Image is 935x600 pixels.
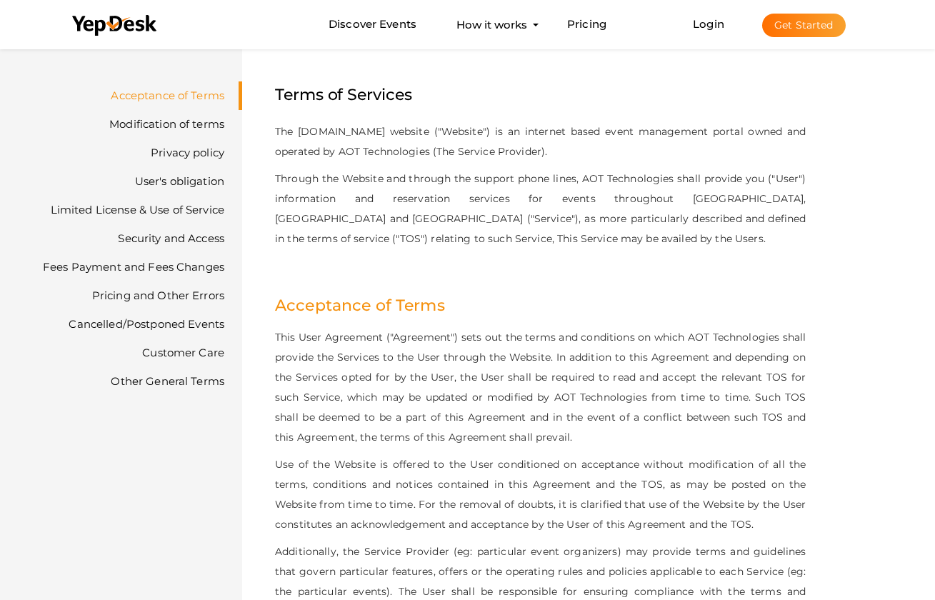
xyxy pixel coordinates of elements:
a: Security and Access [118,231,224,245]
p: Use of the Website is offered to the User conditioned on acceptance without modification of all t... [275,454,806,534]
h1: Terms of Services [275,75,806,114]
a: Pricing [567,11,606,38]
a: Modification of terms [109,117,224,131]
p: This User Agreement ("Agreement") sets out the terms and conditions on which AOT Technologies sha... [275,327,806,447]
p: Through the Website and through the support phone lines, AOT Technologies shall provide you ("Use... [275,169,806,249]
a: Discover Events [329,11,416,38]
a: Acceptance of Terms [111,89,224,102]
h2: Acceptance of Terms [275,256,806,320]
a: Other General Terms [111,374,224,388]
a: Cancelled/Postponed Events [69,317,224,331]
a: Limited License & Use of Service [51,203,224,216]
a: Login [693,17,724,31]
a: Customer Care [142,346,224,359]
a: Fees Payment and Fees Changes [43,260,224,274]
a: User's obligation [135,174,224,188]
a: Privacy policy [151,146,224,159]
button: Get Started [762,14,846,37]
button: How it works [452,11,531,38]
a: Pricing and Other Errors [92,289,224,302]
p: The [DOMAIN_NAME] website ("Website") is an internet based event management portal owned and oper... [275,121,806,161]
